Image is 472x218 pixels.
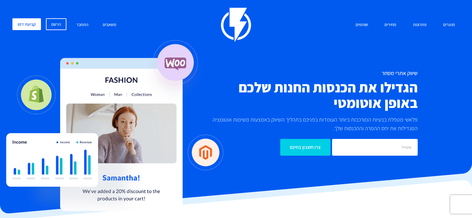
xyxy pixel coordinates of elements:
[203,70,418,76] h1: שיווק אתרי מסחר
[12,18,41,30] a: קביעת דמו
[380,18,401,32] a: מחירים
[46,18,66,30] a: הרשם
[203,115,418,133] p: פלאשי מטפלת בבעיות המורכבות ביותר העומדות בפניכם בתהליך השיווק באמצעות משימות אוטומציה המגדילות א...
[72,18,93,32] a: התחבר
[98,18,121,32] a: משאבים
[203,79,418,110] h2: הגדילו את הכנסות החנות שלכם באופן אוטומטי
[408,18,431,32] a: פתרונות
[332,139,418,156] input: אימייל
[438,18,460,32] a: מוצרים
[280,139,330,156] input: צרו חשבון בחינם
[351,18,373,32] a: שותפים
